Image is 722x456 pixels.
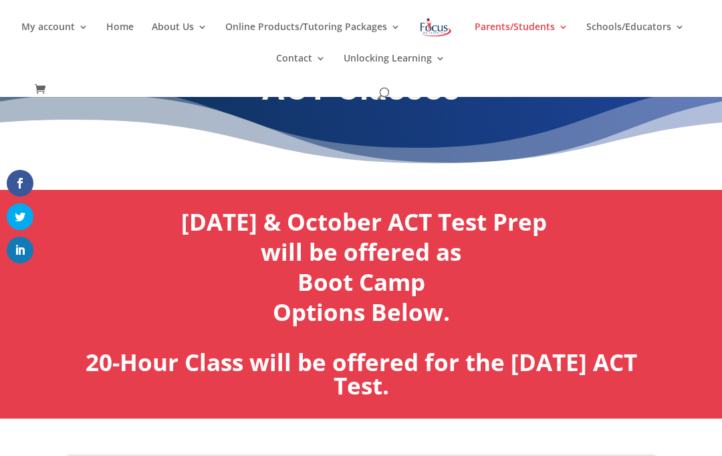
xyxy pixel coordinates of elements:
[586,22,685,53] a: Schools/Educators
[273,296,450,328] a: Options Below.
[181,206,547,237] a: [DATE] & October ACT Test Prep
[152,22,207,53] a: About Us
[261,236,461,267] a: will be offered as
[344,53,445,85] a: Unlocking Learning
[418,15,453,39] img: Focus on Learning
[106,22,134,53] a: Home
[276,53,326,85] a: Contact
[297,266,425,298] a: Boot Camp
[86,346,637,401] b: 20-Hour Class will be offered for the [DATE] ACT Test.
[475,22,568,53] a: Parents/Students
[21,22,88,53] a: My account
[225,22,400,53] a: Online Products/Tutoring Packages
